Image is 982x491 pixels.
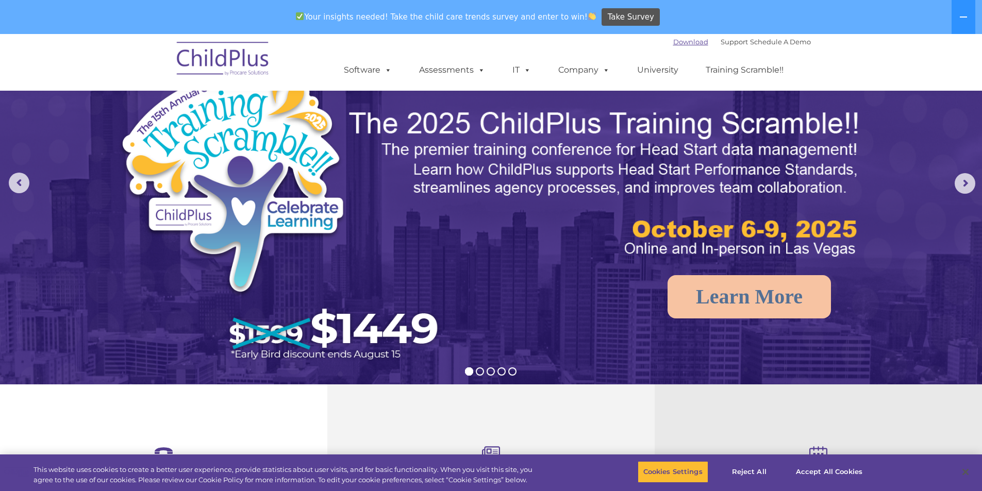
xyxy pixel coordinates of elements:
[668,275,831,318] a: Learn More
[334,60,402,80] a: Software
[717,461,781,483] button: Reject All
[143,110,187,118] span: Phone number
[172,35,275,86] img: ChildPlus by Procare Solutions
[721,38,748,46] a: Support
[296,12,304,20] img: ✅
[750,38,811,46] a: Schedule A Demo
[502,60,541,80] a: IT
[143,68,175,76] span: Last name
[409,60,495,80] a: Assessments
[588,12,596,20] img: 👏
[673,38,708,46] a: Download
[602,8,660,26] a: Take Survey
[673,38,811,46] font: |
[34,465,540,485] div: This website uses cookies to create a better user experience, provide statistics about user visit...
[608,8,654,26] span: Take Survey
[292,7,601,27] span: Your insights needed! Take the child care trends survey and enter to win!
[695,60,794,80] a: Training Scramble!!
[548,60,620,80] a: Company
[954,461,977,483] button: Close
[790,461,868,483] button: Accept All Cookies
[638,461,708,483] button: Cookies Settings
[627,60,689,80] a: University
